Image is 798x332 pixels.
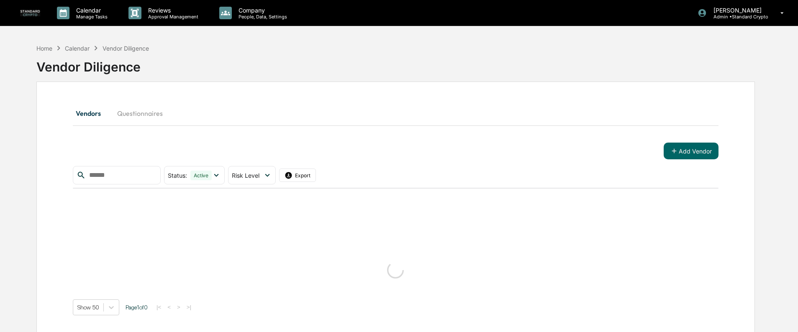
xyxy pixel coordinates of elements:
div: Vendor Diligence [103,45,149,52]
button: Export [279,169,316,182]
div: Vendor Diligence [36,53,754,74]
p: Company [232,7,291,14]
p: Calendar [69,7,112,14]
span: Page 1 of 0 [126,304,148,311]
div: Active [190,171,212,180]
p: Manage Tasks [69,14,112,20]
div: secondary tabs example [73,103,718,123]
button: Add Vendor [664,143,718,159]
button: Vendors [73,103,110,123]
p: [PERSON_NAME] [707,7,768,14]
button: >| [184,304,194,311]
p: People, Data, Settings [232,14,291,20]
span: Status : [168,172,187,179]
p: Reviews [141,7,203,14]
div: Calendar [65,45,90,52]
div: Home [36,45,52,52]
img: logo [20,10,40,16]
span: Risk Level [232,172,259,179]
button: > [174,304,183,311]
p: Admin • Standard Crypto [707,14,768,20]
button: |< [154,304,164,311]
button: < [165,304,173,311]
button: Questionnaires [110,103,169,123]
p: Approval Management [141,14,203,20]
